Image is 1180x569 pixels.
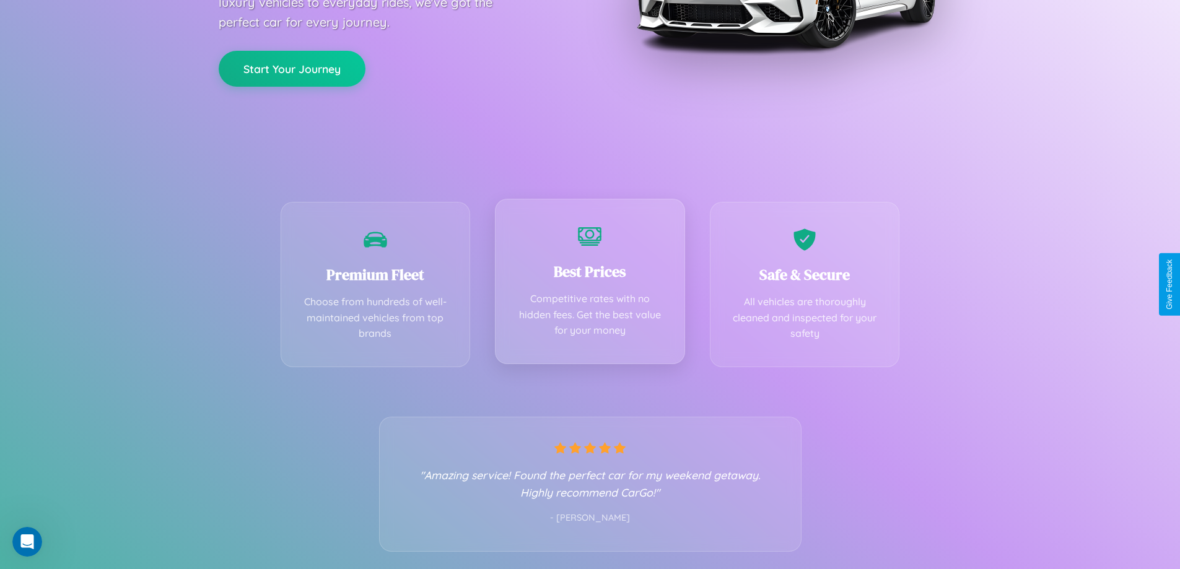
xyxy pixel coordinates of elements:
p: "Amazing service! Found the perfect car for my weekend getaway. Highly recommend CarGo!" [404,466,776,501]
button: Start Your Journey [219,51,365,87]
p: Choose from hundreds of well-maintained vehicles from top brands [300,294,452,342]
p: All vehicles are thoroughly cleaned and inspected for your safety [729,294,881,342]
p: - [PERSON_NAME] [404,510,776,526]
h3: Safe & Secure [729,264,881,285]
iframe: Intercom live chat [12,527,42,557]
h3: Premium Fleet [300,264,452,285]
p: Competitive rates with no hidden fees. Get the best value for your money [514,291,666,339]
h3: Best Prices [514,261,666,282]
div: Give Feedback [1165,259,1174,310]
